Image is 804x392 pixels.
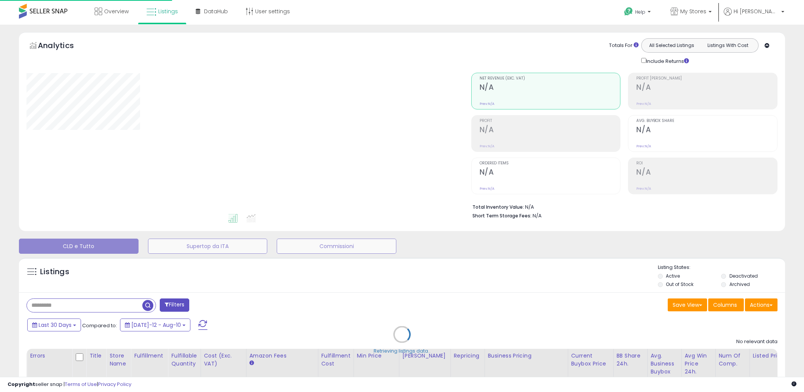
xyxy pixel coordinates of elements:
span: Overview [104,8,129,15]
b: Short Term Storage Fees: [472,212,531,219]
span: Avg. Buybox Share [636,119,777,123]
small: Prev: N/A [636,144,651,148]
div: seller snap | | [8,381,131,388]
small: Prev: N/A [480,186,494,191]
b: Total Inventory Value: [472,204,524,210]
strong: Copyright [8,381,35,388]
small: Prev: N/A [480,144,494,148]
button: Supertop da ITA [148,239,268,254]
button: CLD e Tutto [19,239,139,254]
button: Commissioni [277,239,396,254]
span: Listings [158,8,178,15]
h2: N/A [480,83,620,93]
i: Get Help [624,7,633,16]
h2: N/A [636,83,777,93]
span: Profit [480,119,620,123]
span: DataHub [204,8,228,15]
small: Prev: N/A [636,102,651,106]
div: Include Returns [636,56,698,65]
div: Totals For [609,42,639,49]
h2: N/A [636,168,777,178]
a: Help [618,1,658,25]
small: Prev: N/A [480,102,494,106]
h2: N/A [480,125,620,136]
span: ROI [636,161,777,166]
span: N/A [533,212,542,219]
span: Help [635,9,645,15]
span: My Stores [680,8,706,15]
small: Prev: N/A [636,186,651,191]
span: Hi [PERSON_NAME] [734,8,779,15]
span: Net Revenue (Exc. VAT) [480,77,620,81]
button: All Selected Listings [644,41,700,50]
button: Listings With Cost [700,41,756,50]
span: Profit [PERSON_NAME] [636,77,777,81]
a: Hi [PERSON_NAME] [724,8,784,25]
h2: N/A [480,168,620,178]
h5: Analytics [38,40,89,53]
h2: N/A [636,125,777,136]
span: Ordered Items [480,161,620,166]
div: Retrieving listings data.. [374,348,430,355]
li: N/A [472,202,772,211]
